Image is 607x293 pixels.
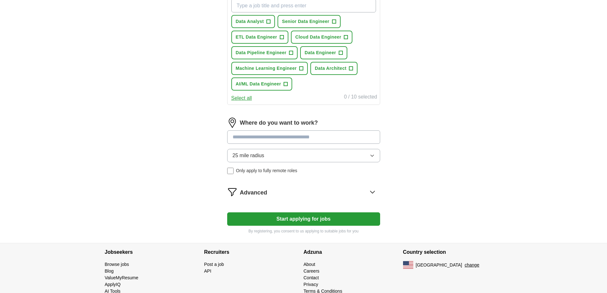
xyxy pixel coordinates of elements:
[236,65,297,72] span: Machine Learning Engineer
[231,31,288,44] button: ETL Data Engineer
[236,167,297,174] span: Only apply to fully remote roles
[304,262,315,267] a: About
[315,65,346,72] span: Data Architect
[416,262,462,268] span: [GEOGRAPHIC_DATA]
[304,282,318,287] a: Privacy
[236,34,277,40] span: ETL Data Engineer
[240,119,318,127] label: Where do you want to work?
[227,228,380,234] p: By registering, you consent to us applying to suitable jobs for you
[236,49,286,56] span: Data Pipeline Engineer
[236,18,264,25] span: Data Analyst
[240,188,267,197] span: Advanced
[231,62,308,75] button: Machine Learning Engineer
[403,243,502,261] h4: Country selection
[291,31,352,44] button: Cloud Data Engineer
[344,93,377,102] div: 0 / 10 selected
[227,212,380,226] button: Start applying for jobs
[403,261,413,269] img: US flag
[105,262,129,267] a: Browse jobs
[227,149,380,162] button: 25 mile radius
[310,62,358,75] button: Data Architect
[231,94,252,102] button: Select all
[278,15,341,28] button: Senior Data Engineer
[231,46,298,59] button: Data Pipeline Engineer
[227,168,234,174] input: Only apply to fully remote roles
[295,34,341,40] span: Cloud Data Engineer
[105,268,114,274] a: Blog
[227,187,237,197] img: filter
[282,18,329,25] span: Senior Data Engineer
[304,268,320,274] a: Careers
[465,262,479,268] button: change
[105,275,139,280] a: ValueMyResume
[204,262,224,267] a: Post a job
[105,282,121,287] a: ApplyIQ
[304,275,319,280] a: Contact
[305,49,336,56] span: Data Engineer
[204,268,212,274] a: API
[233,152,264,159] span: 25 mile radius
[227,118,237,128] img: location.png
[236,81,281,87] span: AI/ML Data Engineer
[231,15,275,28] button: Data Analyst
[231,77,293,91] button: AI/ML Data Engineer
[300,46,347,59] button: Data Engineer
